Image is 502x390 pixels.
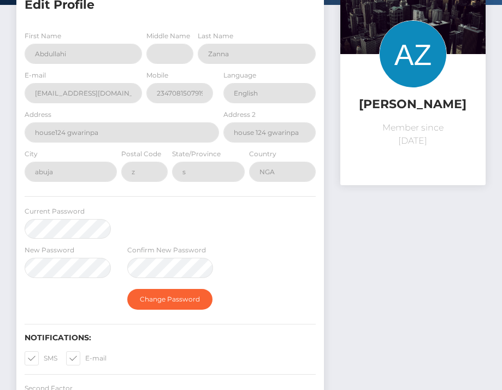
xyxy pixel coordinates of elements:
label: E-mail [66,351,107,365]
button: Change Password [127,289,212,310]
label: SMS [25,351,57,365]
label: Mobile [146,70,168,80]
label: Confirm New Password [127,245,206,255]
h6: Notifications: [25,333,316,342]
label: Postal Code [121,149,161,159]
p: Member since [DATE] [349,121,477,147]
label: Address [25,110,51,120]
label: New Password [25,245,74,255]
label: Current Password [25,206,85,216]
label: State/Province [172,149,221,159]
label: E-mail [25,70,46,80]
label: Last Name [198,31,233,41]
label: First Name [25,31,61,41]
label: Address 2 [223,110,256,120]
label: City [25,149,38,159]
label: Language [223,70,256,80]
label: Middle Name [146,31,190,41]
label: Country [249,149,276,159]
h5: [PERSON_NAME] [349,96,477,113]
